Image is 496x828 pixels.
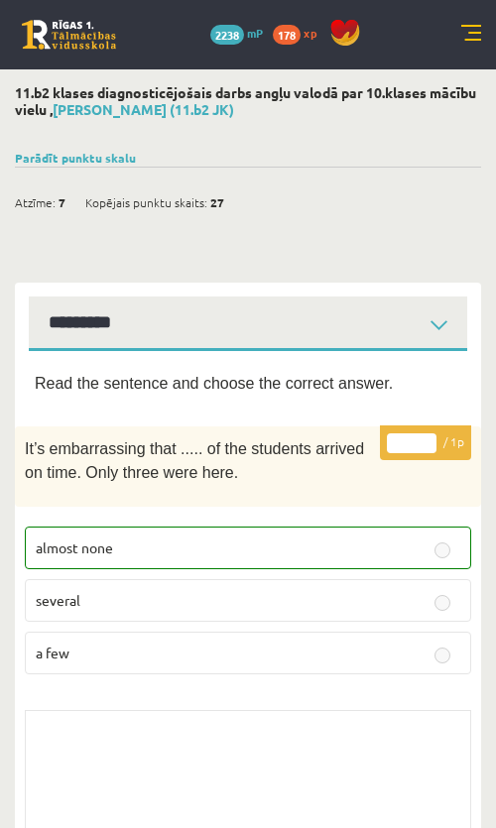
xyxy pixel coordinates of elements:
[247,25,263,41] span: mP
[36,591,80,609] span: several
[273,25,301,45] span: 178
[434,542,450,558] input: almost none
[380,425,471,460] p: / 1p
[15,84,481,118] h2: 11.b2 klases diagnosticējošais darbs angļu valodā par 10.klases mācību vielu ,
[59,187,65,217] span: 7
[273,25,326,41] a: 178 xp
[85,187,207,217] span: Kopējais punktu skaits:
[15,187,56,217] span: Atzīme:
[36,538,113,556] span: almost none
[210,25,244,45] span: 2238
[210,187,224,217] span: 27
[35,375,393,392] span: Read the sentence and choose the correct answer.
[25,440,364,481] span: It’s embarrassing that ..... of the students arrived on time. Only three were here.
[304,25,316,41] span: xp
[53,100,234,118] a: [PERSON_NAME] (11.b2 JK)
[36,644,69,661] span: a few
[22,20,116,50] a: Rīgas 1. Tālmācības vidusskola
[15,150,136,166] a: Parādīt punktu skalu
[434,648,450,663] input: a few
[434,595,450,611] input: several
